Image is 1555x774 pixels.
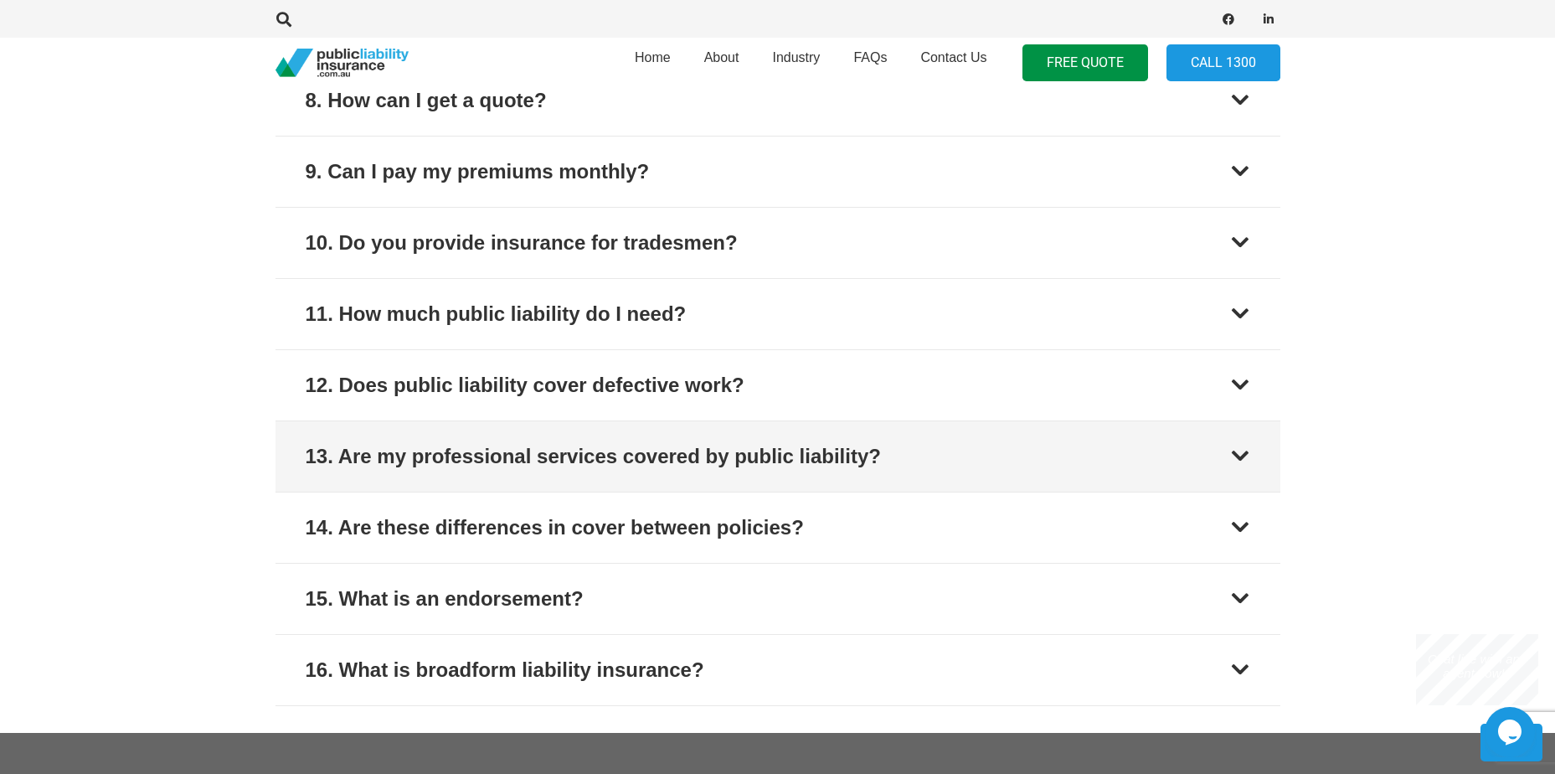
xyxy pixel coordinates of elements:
button: 9. Can I pay my premiums monthly? [275,137,1280,207]
a: Industry [755,33,837,93]
a: Back to top [1480,724,1542,761]
div: 12. Does public liability cover defective work? [306,370,744,400]
iframe: chat widget [1485,707,1538,757]
div: 14. Are these differences in cover between policies? [306,513,804,543]
a: LinkedIn [1257,8,1280,31]
a: About [687,33,756,93]
a: pli_logotransparent [275,49,409,78]
a: Search [268,12,301,27]
div: 15. What is an endorsement? [306,584,584,614]
button: 11. How much public liability do I need? [275,279,1280,349]
div: 9. Can I pay my premiums monthly? [306,157,650,187]
a: Facebook [1217,8,1240,31]
button: 8. How can I get a quote? [275,65,1280,136]
div: 10. Do you provide insurance for tradesmen? [306,228,738,258]
a: FREE QUOTE [1022,44,1148,82]
iframe: chat widget [1416,634,1538,705]
span: Home [635,50,671,64]
div: 11. How much public liability do I need? [306,299,687,329]
a: Home [618,33,687,93]
span: Contact Us [920,50,986,64]
a: FAQs [837,33,904,93]
button: 16. What is broadform liability insurance? [275,635,1280,705]
button: 10. Do you provide insurance for tradesmen? [275,208,1280,278]
button: 13. Are my professional services covered by public liability? [275,421,1280,492]
button: 14. Are these differences in cover between policies? [275,493,1280,563]
a: Call 1300 [1166,44,1280,82]
span: About [704,50,739,64]
span: FAQs [853,50,887,64]
a: Contact Us [904,33,1003,93]
div: 13. Are my professional services covered by public liability? [306,441,881,472]
span: Industry [772,50,820,64]
button: 12. Does public liability cover defective work? [275,350,1280,421]
div: 8. How can I get a quote? [306,85,547,116]
div: 16. What is broadform liability insurance? [306,655,704,685]
button: 15. What is an endorsement? [275,564,1280,634]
